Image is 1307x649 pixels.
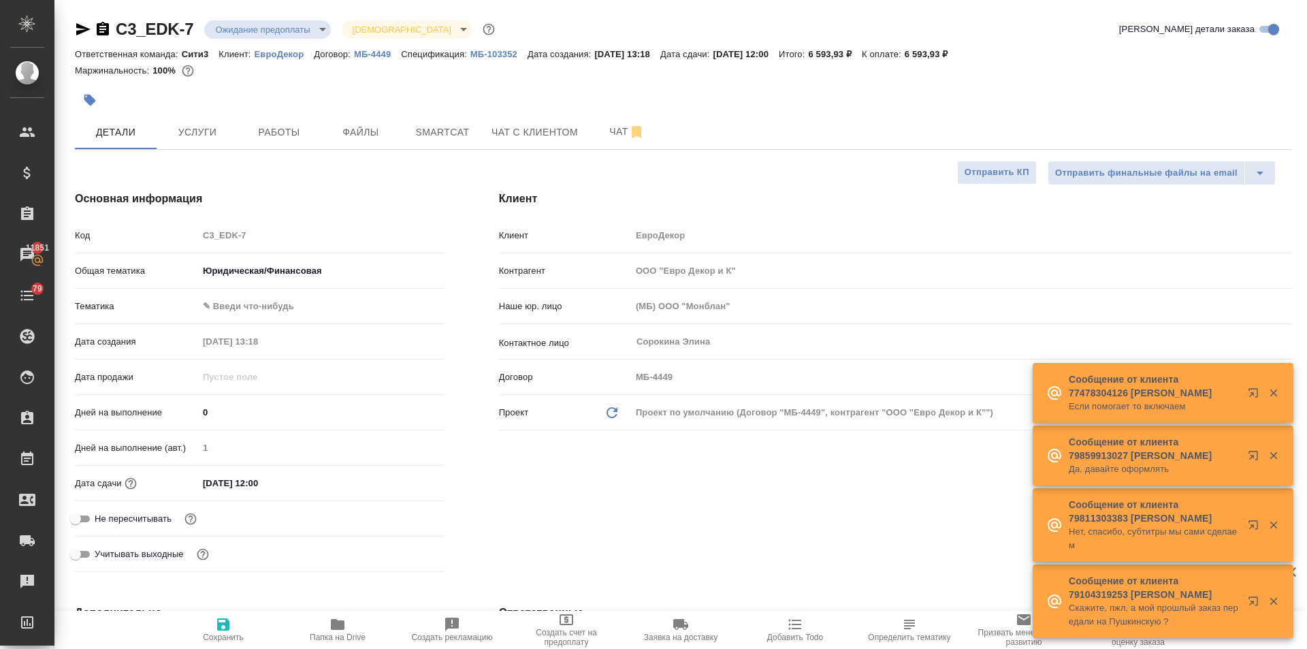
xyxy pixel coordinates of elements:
[1069,601,1239,629] p: Скажите, пжл, а мой прошлый заказ передали на Пушкинскую ?
[75,605,445,621] h4: Дополнительно
[194,545,212,563] button: Выбери, если сб и вс нужно считать рабочими днями для выполнения заказа.
[1259,519,1287,531] button: Закрыть
[470,49,528,59] p: МБ-103352
[491,124,578,141] span: Чат с клиентом
[75,370,198,384] p: Дата продажи
[631,367,1292,387] input: Пустое поле
[594,49,660,59] p: [DATE] 13:18
[280,611,395,649] button: Папка на Drive
[499,264,631,278] p: Контрагент
[3,279,51,313] a: 79
[198,295,445,318] div: ✎ Введи что-нибудь
[1069,462,1239,476] p: Да, давайте оформлять
[246,124,312,141] span: Работы
[1048,161,1245,185] button: Отправить финальные файлы на email
[166,611,280,649] button: Сохранить
[499,336,631,350] p: Контактное лицо
[198,225,445,245] input: Пустое поле
[852,611,967,649] button: Определить тематику
[1055,165,1238,181] span: Отправить финальные файлы на email
[75,300,198,313] p: Тематика
[179,62,197,80] button: 0.00 RUB;
[631,401,1292,424] div: Проект по умолчанию (Договор "МБ-4449", контрагент "ООО "Евро Декор и К"")
[198,332,317,351] input: Пустое поле
[95,548,184,561] span: Учитывать выходные
[395,611,509,649] button: Создать рекламацию
[165,124,230,141] span: Услуги
[75,21,91,37] button: Скопировать ссылку для ЯМессенджера
[204,20,330,39] div: Ожидание предоплаты
[410,124,475,141] span: Smartcat
[499,605,1292,621] h4: Ответственные
[1240,511,1272,544] button: Открыть в новой вкладке
[1069,435,1239,462] p: Сообщение от клиента 79859913027 [PERSON_NAME]
[18,241,57,255] span: 11851
[354,49,401,59] p: МБ-4449
[95,512,172,526] span: Не пересчитывать
[116,20,193,38] a: C3_EDK-7
[198,438,445,458] input: Пустое поле
[75,406,198,420] p: Дней на выполнение
[967,611,1081,649] button: Призвать менеджера по развитию
[1259,449,1287,462] button: Закрыть
[1259,595,1287,607] button: Закрыть
[738,611,852,649] button: Добавить Todo
[767,633,823,642] span: Добавить Todo
[1259,387,1287,399] button: Закрыть
[198,473,317,493] input: ✎ Введи что-нибудь
[203,300,428,313] div: ✎ Введи что-нибудь
[75,85,105,115] button: Добавить тэг
[182,49,219,59] p: Сити3
[255,48,314,59] a: ЕвроДекор
[628,124,645,140] svg: Отписаться
[75,65,152,76] p: Маржинальность:
[713,49,779,59] p: [DATE] 12:00
[957,161,1037,185] button: Отправить КП
[198,402,445,422] input: ✎ Введи что-нибудь
[1069,373,1239,400] p: Сообщение от клиента 77478304126 [PERSON_NAME]
[1069,400,1239,413] p: Если помогает то включаем
[75,229,198,242] p: Код
[499,300,631,313] p: Наше юр. лицо
[905,49,958,59] p: 6 593,93 ₽
[470,48,528,59] a: МБ-103352
[75,264,198,278] p: Общая тематика
[499,229,631,242] p: Клиент
[1240,442,1272,475] button: Открыть в новой вкладке
[644,633,717,642] span: Заявка на доставку
[499,191,1292,207] h4: Клиент
[401,49,470,59] p: Спецификация:
[211,24,314,35] button: Ожидание предоплаты
[631,225,1292,245] input: Пустое поле
[328,124,393,141] span: Файлы
[1240,588,1272,620] button: Открыть в новой вкладке
[75,191,445,207] h4: Основная информация
[255,49,314,59] p: ЕвроДекор
[342,20,472,39] div: Ожидание предоплаты
[412,633,493,642] span: Создать рекламацию
[314,49,354,59] p: Договор:
[528,49,594,59] p: Дата создания:
[631,261,1292,281] input: Пустое поле
[862,49,905,59] p: К оплате:
[1240,379,1272,412] button: Открыть в новой вкладке
[975,628,1073,647] span: Призвать менеджера по развитию
[152,65,179,76] p: 100%
[75,49,182,59] p: Ответственная команда:
[75,441,198,455] p: Дней на выполнение (авт.)
[83,124,148,141] span: Детали
[349,24,455,35] button: [DEMOGRAPHIC_DATA]
[509,611,624,649] button: Создать счет на предоплату
[594,123,660,140] span: Чат
[1119,22,1255,36] span: [PERSON_NAME] детали заказа
[219,49,254,59] p: Клиент:
[3,238,51,272] a: 11851
[499,406,529,420] p: Проект
[95,21,111,37] button: Скопировать ссылку
[25,282,50,296] span: 79
[75,335,198,349] p: Дата создания
[198,367,317,387] input: Пустое поле
[631,296,1292,316] input: Пустое поле
[499,370,631,384] p: Договор
[1069,525,1239,552] p: Нет, спасибо, субтитры мы сами сделаем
